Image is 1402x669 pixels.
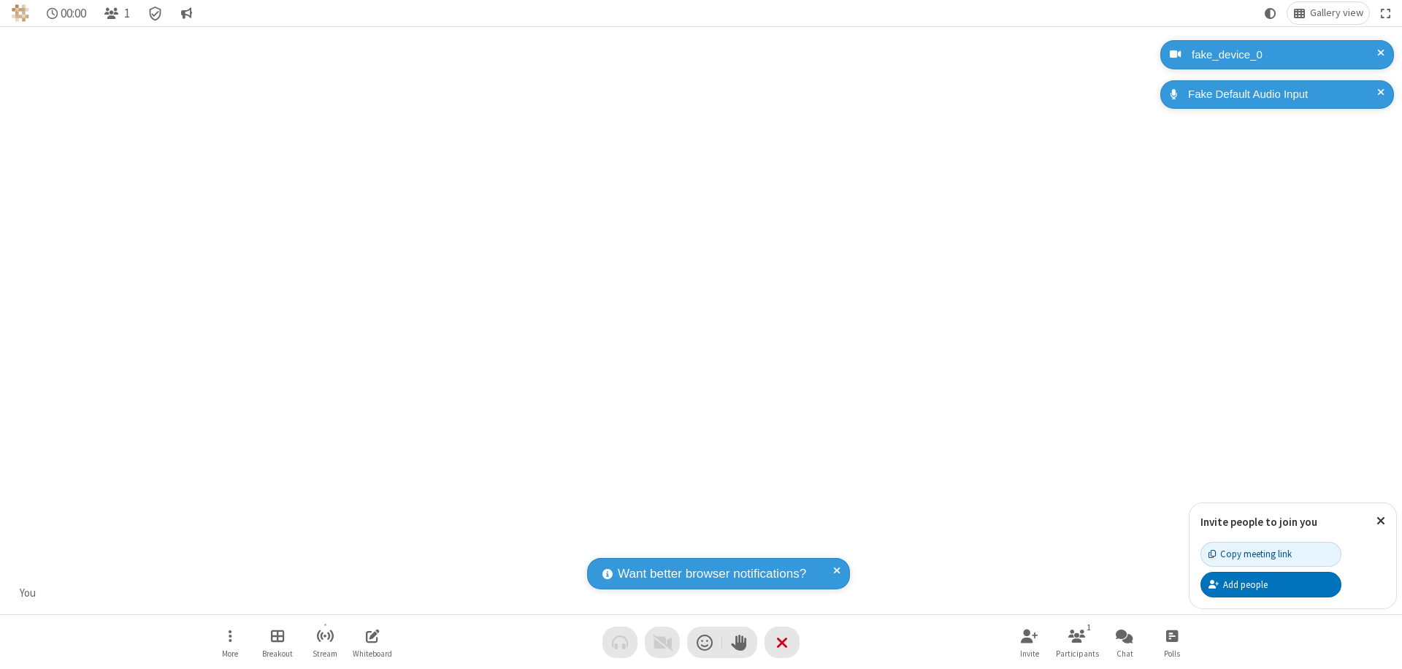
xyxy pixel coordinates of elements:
[1116,649,1133,658] span: Chat
[1287,2,1369,24] button: Change layout
[1200,515,1317,529] label: Invite people to join you
[645,627,680,658] button: Video
[1375,2,1397,24] button: Fullscreen
[1008,622,1051,663] button: Invite participants (⌘+Shift+I)
[353,649,392,658] span: Whiteboard
[1200,542,1341,567] button: Copy meeting link
[256,622,299,663] button: Manage Breakout Rooms
[1259,2,1282,24] button: Using system theme
[41,2,93,24] div: Timer
[1208,547,1292,561] div: Copy meeting link
[175,2,198,24] button: Conversation
[1020,649,1039,658] span: Invite
[1056,649,1099,658] span: Participants
[350,622,394,663] button: Open shared whiteboard
[262,649,293,658] span: Breakout
[1055,622,1099,663] button: Open participant list
[313,649,337,658] span: Stream
[1310,7,1363,19] span: Gallery view
[1083,621,1095,634] div: 1
[303,622,347,663] button: Start streaming
[124,7,130,20] span: 1
[61,7,86,20] span: 00:00
[15,585,42,602] div: You
[1164,649,1180,658] span: Polls
[618,565,806,584] span: Want better browser notifications?
[208,622,252,663] button: Open menu
[98,2,136,24] button: Open participant list
[1365,503,1396,539] button: Close popover
[1200,572,1341,597] button: Add people
[12,4,29,22] img: QA Selenium DO NOT DELETE OR CHANGE
[1183,86,1383,103] div: Fake Default Audio Input
[722,627,757,658] button: Raise hand
[1150,622,1194,663] button: Open poll
[222,649,238,658] span: More
[602,627,637,658] button: Audio problem - check your Internet connection or call by phone
[1187,47,1383,64] div: fake_device_0
[687,627,722,658] button: Send a reaction
[765,627,800,658] button: End or leave meeting
[1103,622,1146,663] button: Open chat
[142,2,169,24] div: Meeting details Encryption enabled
